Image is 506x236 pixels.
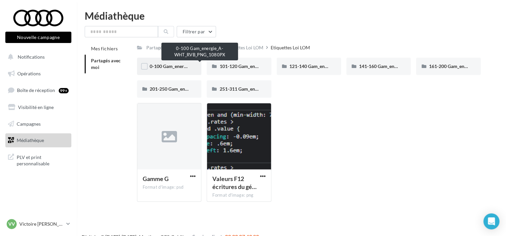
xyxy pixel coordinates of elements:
[4,67,73,81] a: Opérations
[19,221,64,227] p: Victoire [PERSON_NAME]
[359,63,465,69] span: 141-160 Gam_energie_D-WHT_RVB_PNG_1080PX
[150,63,251,69] span: 0-100 Gam_energie_A-WHT_RVB_PNG_1080PX
[4,100,73,114] a: Visibilité en ligne
[177,26,216,37] button: Filtrer par
[17,71,41,76] span: Opérations
[289,63,395,69] span: 121-140 Gam_energie_C-WHT_RVB_PNG_1080PX
[212,192,265,198] div: Format d'image: png
[17,153,69,167] span: PLV et print personnalisable
[150,86,255,92] span: 201-250 Gam_energie_F-WHT_RVB_PNG_1080PX
[143,175,169,182] span: Gamme G
[219,86,326,92] span: 251-311 Gam_energie_G-WHT_RVB_PNG_1080PX
[17,137,44,143] span: Médiathèque
[59,88,69,93] div: 99+
[5,32,71,43] button: Nouvelle campagne
[146,44,184,51] div: Partagés avec moi
[4,83,73,97] a: Boîte de réception99+
[18,104,54,110] span: Visibilité en ligne
[4,150,73,170] a: PLV et print personnalisable
[4,133,73,147] a: Médiathèque
[4,117,73,131] a: Campagnes
[18,54,45,60] span: Notifications
[4,50,70,64] button: Notifications
[85,11,498,21] div: Médiathèque
[91,58,121,70] span: Partagés avec moi
[271,44,310,51] div: Etiquettes Loi LOM
[212,175,256,190] span: Valeurs F12 écritures du générateur étiquettes CO2
[161,43,238,60] div: 0-100 Gam_energie_A-WHT_RVB_PNG_1080PX
[8,221,15,227] span: VV
[91,46,118,51] span: Mes fichiers
[219,63,325,69] span: 101-120 Gam_energie_B-WHT_RVB_PNG_1080PX
[224,44,263,51] div: Etiquettes Loi LOM
[5,218,71,230] a: VV Victoire [PERSON_NAME]
[143,184,196,190] div: Format d'image: psd
[17,121,41,126] span: Campagnes
[483,213,499,229] div: Open Intercom Messenger
[17,87,55,93] span: Boîte de réception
